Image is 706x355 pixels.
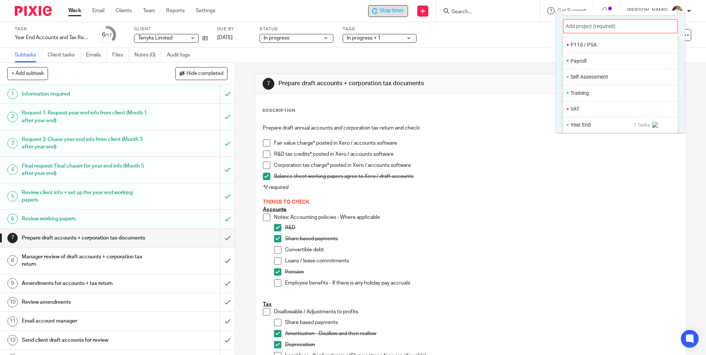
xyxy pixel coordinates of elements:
h1: Final request: Final chaser for year end info (Month 5 after year end) [22,161,149,179]
ul: VAT [563,101,678,117]
li: Favorite [667,88,676,98]
p: Pension [285,268,678,276]
label: Tags [343,26,417,32]
li: Expand [634,121,667,128]
div: 3 [7,138,18,148]
span: Get Support [558,8,586,13]
span: In progress [264,35,289,41]
div: 6 [7,214,18,224]
a: Subtasks [15,48,42,62]
a: Reports [166,7,185,14]
h1: Review working papers [22,213,149,224]
li: Year End [570,121,634,129]
li: Training [570,89,667,97]
p: Share based payments [285,235,678,242]
ul: Payroll [563,53,678,69]
h1: Email account manager [22,316,149,327]
li: Favorite [667,120,676,130]
li: Favorite [667,40,676,50]
p: Employee benefits - If there is any holiday pay accruals [285,279,678,287]
div: 7 [7,233,18,243]
button: Hide completed [175,67,227,80]
span: 1 Tasks [634,121,660,128]
h1: Request 2: Chase year end info from client (Month 3 after year end) [22,134,149,153]
p: Prepare draft annual accounts and corporation tax return and check: [263,124,678,132]
li: Favorite [667,104,676,114]
span: Tenyks Limited [138,35,172,41]
a: Email [92,7,104,14]
input: Search [451,9,517,15]
span: THINGS TO CHECK [263,200,309,205]
p: Notes: Accounting policies - Where applicable [274,214,678,221]
u: Tax [263,302,272,307]
p: Description [263,108,295,114]
div: 1 [7,89,18,99]
p: Depreciation [285,341,678,348]
p: Loans / lease commitments [285,257,678,265]
div: 12 [7,335,18,345]
div: 2 [7,112,18,122]
li: Favorite [667,56,676,66]
p: Convertible debt [285,246,678,254]
label: Status [260,26,333,32]
h1: Review amendments [22,297,149,308]
li: P11d / PSA [570,41,667,49]
span: In progress + 1 [347,35,381,41]
a: Work [68,7,81,14]
em: *if required [263,185,288,190]
a: Audit logs [167,48,195,62]
li: Payroll [570,57,667,65]
label: Client [134,26,208,32]
span: [DATE] [217,35,233,40]
label: Task [15,26,89,32]
a: Clients [116,7,132,14]
div: 6 [102,31,112,39]
span: Stop timer [380,7,404,15]
div: Year End Accounts and Tax Return [15,34,89,41]
ul: Training [563,85,678,101]
p: Disallowable / Adjustments to profits [274,308,678,316]
div: 11 [7,316,18,327]
li: VAT [570,105,667,113]
h1: Prepare draft accounts + corporation tax documents [22,232,149,244]
a: Settings [196,7,215,14]
p: [PERSON_NAME] [627,7,668,14]
div: 10 [7,297,18,307]
u: Accounts [263,207,286,212]
li: Favorite [667,72,676,82]
img: Pixie [15,6,52,16]
small: /17 [105,33,112,37]
p: Fair value charge* posted in Xero / accounts software [274,139,678,147]
h1: Review client info + set up the year end working papers [22,187,149,206]
p: R&D [285,224,678,231]
a: Notes (0) [134,48,161,62]
h1: Request 1: Request year end info from client (Month 1 after year end) [22,107,149,126]
a: Files [112,48,129,62]
button: + Add subtask [7,67,48,80]
div: 9 [7,278,18,289]
h1: Amendments for accounts + tax return [22,278,149,289]
a: Emails [86,48,107,62]
div: 5 [7,191,18,201]
p: Share based payments [285,319,678,326]
p: Corporation tax charge* posted in Xero / accounts software [274,162,678,169]
a: Team [143,7,155,14]
ul: Year End [563,117,678,133]
div: 7 [263,78,274,90]
li: Self Assessment [570,73,667,81]
ul: P11d / PSA [563,37,678,53]
p: Amortisation - Disallow and then reallow [285,330,678,337]
ul: Self Assessment [563,69,678,85]
div: 8 [7,255,18,266]
div: Tenyks Limited - Year End Accounts and Tax Return [368,5,408,17]
h1: Manager review of draft accounts + corporation tax return [22,251,149,270]
div: 4 [7,165,18,175]
h1: Information required [22,89,149,100]
h1: Send client draft accounts for review [22,335,149,346]
p: Balance sheet working papers agree to Xero / draft accounts [274,173,678,180]
h1: Prepare draft accounts + corporation tax documents [278,80,486,87]
label: Due by [217,26,250,32]
a: Client tasks [48,48,80,62]
p: R&D tax credits* posted in Xero / accounts software [274,151,678,158]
